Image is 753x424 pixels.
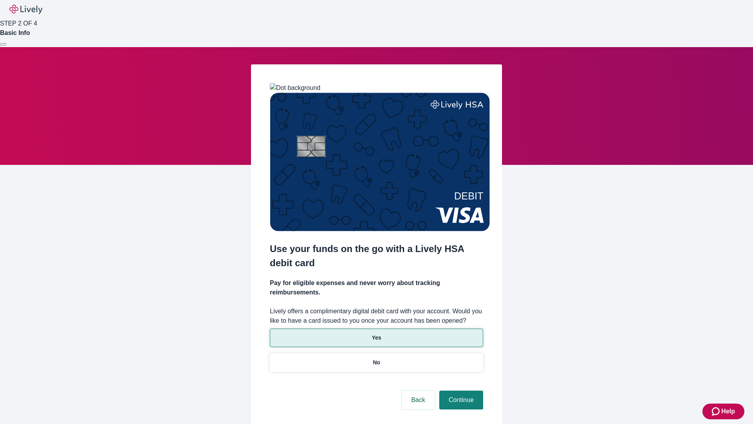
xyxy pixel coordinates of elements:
[712,407,721,416] svg: Zendesk support icon
[439,391,483,409] button: Continue
[373,358,380,367] p: No
[270,83,320,93] img: Dot background
[372,334,381,342] p: Yes
[721,407,735,416] span: Help
[270,307,483,325] label: Lively offers a complimentary digital debit card with your account. Would you like to have a card...
[270,353,483,372] button: No
[402,391,435,409] button: Back
[270,329,483,347] button: Yes
[270,93,490,231] img: Debit card
[9,5,42,14] img: Lively
[270,278,483,297] h4: Pay for eligible expenses and never worry about tracking reimbursements.
[702,404,744,419] button: Zendesk support iconHelp
[270,242,483,270] h2: Use your funds on the go with a Lively HSA debit card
